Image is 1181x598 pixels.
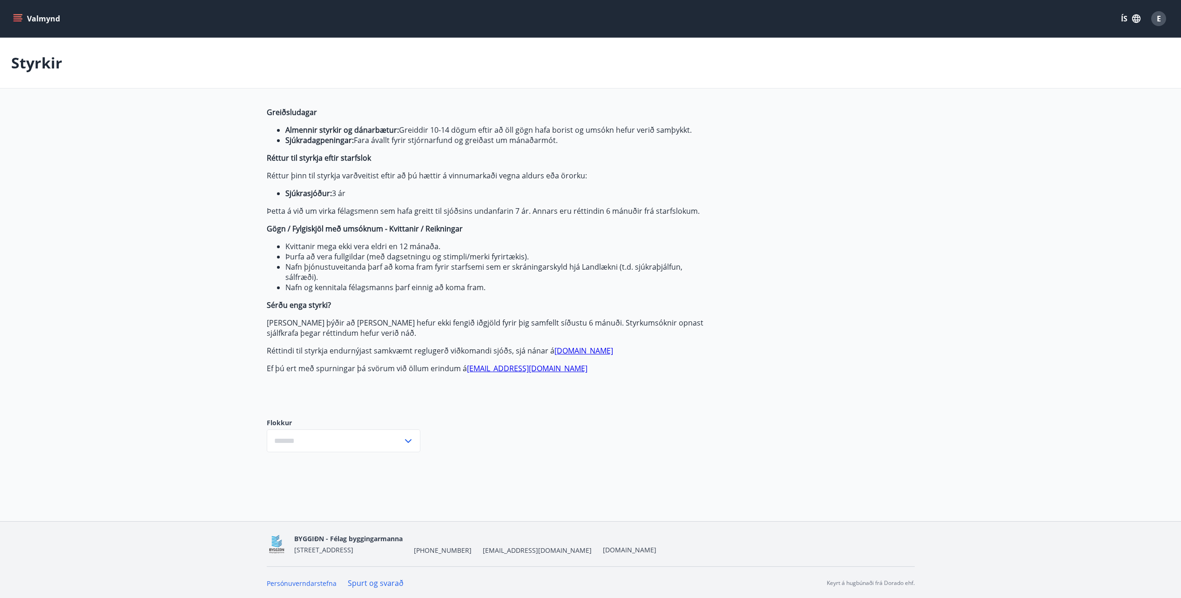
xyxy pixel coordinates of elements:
[285,241,706,251] li: Kvittanir mega ekki vera eldri en 12 mánaða.
[267,363,706,374] p: Ef þú ert með spurningar þá svörum við öllum erindum á
[467,363,587,374] a: [EMAIL_ADDRESS][DOMAIN_NAME]
[414,546,472,555] span: [PHONE_NUMBER]
[827,579,915,587] p: Keyrt á hugbúnaði frá Dorado ehf.
[285,251,706,262] li: Þurfa að vera fullgildar (með dagsetningu og stimpli/merki fyrirtækis).
[285,282,706,292] li: Nafn og kennitala félagsmanns þarf einnig að koma fram.
[285,262,706,282] li: Nafn þjónustuveitanda þarf að koma fram fyrir starfsemi sem er skráningarskyld hjá Landlækni (t.d...
[1157,14,1161,24] span: E
[285,188,706,198] li: 3 ár
[267,579,337,588] a: Persónuverndarstefna
[483,546,592,555] span: [EMAIL_ADDRESS][DOMAIN_NAME]
[267,346,706,356] p: Réttindi til styrkja endurnýjast samkvæmt reglugerð viðkomandi sjóðs, sjá nánar á
[1147,7,1170,30] button: E
[11,10,64,27] button: menu
[267,418,420,428] label: Flokkur
[348,578,404,588] a: Spurt og svarað
[267,170,706,181] p: Réttur þinn til styrkja varðveitist eftir að þú hættir á vinnumarkaði vegna aldurs eða örorku:
[267,107,317,117] strong: Greiðsludagar
[267,153,371,163] strong: Réttur til styrkja eftir starfslok
[267,224,463,234] strong: Gögn / Fylgiskjöl með umsóknum - Kvittanir / Reikningar
[267,318,706,338] p: [PERSON_NAME] þýðir að [PERSON_NAME] hefur ekki fengið iðgjöld fyrir þig samfellt síðustu 6 mánuð...
[603,545,656,554] a: [DOMAIN_NAME]
[267,206,706,216] p: Þetta á við um virka félagsmenn sem hafa greitt til sjóðsins undanfarin 7 ár. Annars eru réttindi...
[285,125,706,135] li: Greiddir 10-14 dögum eftir að öll gögn hafa borist og umsókn hefur verið samþykkt.
[1116,10,1146,27] button: ÍS
[285,135,706,145] li: Fara ávallt fyrir stjórnarfund og greiðast um mánaðarmót.
[285,135,354,145] strong: Sjúkradagpeningar:
[294,545,353,554] span: [STREET_ADDRESS]
[11,53,62,73] p: Styrkir
[285,125,399,135] strong: Almennir styrkir og dánarbætur:
[554,346,613,356] a: [DOMAIN_NAME]
[294,534,403,543] span: BYGGIÐN - Félag byggingarmanna
[285,188,332,198] strong: Sjúkrasjóður:
[267,534,287,554] img: BKlGVmlTW1Qrz68WFGMFQUcXHWdQd7yePWMkvn3i.png
[267,300,331,310] strong: Sérðu enga styrki?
